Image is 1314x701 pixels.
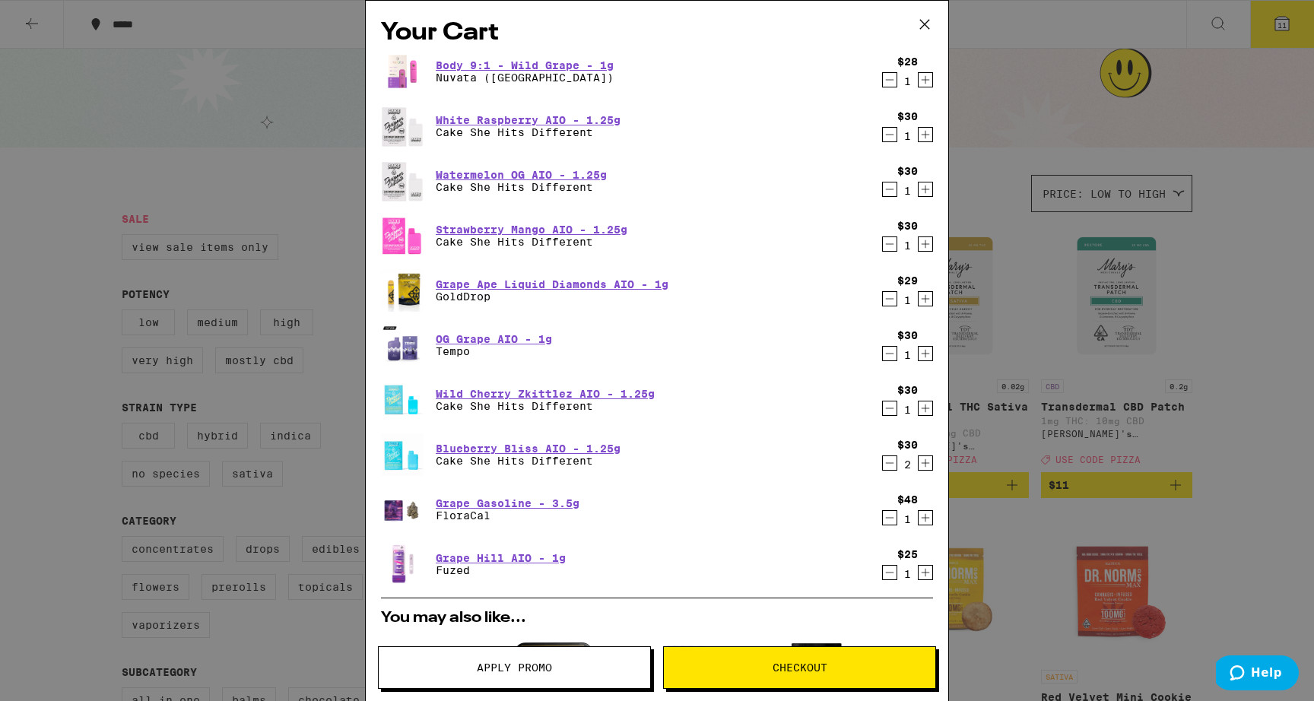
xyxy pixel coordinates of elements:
[882,127,897,142] button: Decrement
[897,239,918,252] div: 1
[773,662,827,673] span: Checkout
[436,224,627,236] a: Strawberry Mango AIO - 1.25g
[918,236,933,252] button: Increment
[918,346,933,361] button: Increment
[897,110,918,122] div: $30
[381,214,424,257] img: Cake She Hits Different - Strawberry Mango AIO - 1.25g
[897,274,918,287] div: $29
[897,513,918,525] div: 1
[381,16,933,50] h2: Your Cart
[436,455,620,467] p: Cake She Hits Different
[436,552,566,564] a: Grape Hill AIO - 1g
[381,543,424,585] img: Fuzed - Grape Hill AIO - 1g
[897,493,918,506] div: $48
[436,290,668,303] p: GoldDrop
[436,509,579,522] p: FloraCal
[436,181,607,193] p: Cake She Hits Different
[882,510,897,525] button: Decrement
[882,72,897,87] button: Decrement
[436,345,552,357] p: Tempo
[897,568,918,580] div: 1
[918,565,933,580] button: Increment
[882,455,897,471] button: Decrement
[381,50,424,93] img: Nuvata (CA) - Body 9:1 - Wild Grape - 1g
[918,510,933,525] button: Increment
[897,458,918,471] div: 2
[897,185,918,197] div: 1
[436,442,620,455] a: Blueberry Bliss AIO - 1.25g
[436,236,627,248] p: Cake She Hits Different
[882,182,897,197] button: Decrement
[381,482,424,537] img: FloraCal - Grape Gasoline - 3.5g
[436,114,620,126] a: White Raspberry AIO - 1.25g
[918,182,933,197] button: Increment
[897,75,918,87] div: 1
[381,268,424,314] img: GoldDrop - Grape Ape Liquid Diamonds AIO - 1g
[381,611,933,626] h2: You may also like...
[436,497,579,509] a: Grape Gasoline - 3.5g
[381,433,424,476] img: Cake She Hits Different - Blueberry Bliss AIO - 1.25g
[436,564,566,576] p: Fuzed
[882,236,897,252] button: Decrement
[897,329,918,341] div: $30
[436,71,614,84] p: Nuvata ([GEOGRAPHIC_DATA])
[381,160,424,202] img: Cake She Hits Different - Watermelon OG AIO - 1.25g
[918,127,933,142] button: Increment
[897,384,918,396] div: $30
[436,278,668,290] a: Grape Ape Liquid Diamonds AIO - 1g
[477,662,552,673] span: Apply Promo
[897,349,918,361] div: 1
[897,165,918,177] div: $30
[897,548,918,560] div: $25
[897,130,918,142] div: 1
[381,379,424,421] img: Cake She Hits Different - Wild Cherry Zkittlez AIO - 1.25g
[897,439,918,451] div: $30
[436,333,552,345] a: OG Grape AIO - 1g
[897,294,918,306] div: 1
[378,646,651,689] button: Apply Promo
[882,346,897,361] button: Decrement
[381,105,424,147] img: Cake She Hits Different - White Raspberry AIO - 1.25g
[918,291,933,306] button: Increment
[436,126,620,138] p: Cake She Hits Different
[882,565,897,580] button: Decrement
[436,388,655,400] a: Wild Cherry Zkittlez AIO - 1.25g
[882,401,897,416] button: Decrement
[436,59,614,71] a: Body 9:1 - Wild Grape - 1g
[1216,655,1299,693] iframe: Opens a widget where you can find more information
[897,220,918,232] div: $30
[897,404,918,416] div: 1
[918,401,933,416] button: Increment
[436,169,607,181] a: Watermelon OG AIO - 1.25g
[918,455,933,471] button: Increment
[918,72,933,87] button: Increment
[897,56,918,68] div: $28
[663,646,936,689] button: Checkout
[882,291,897,306] button: Decrement
[381,324,424,366] img: Tempo - OG Grape AIO - 1g
[436,400,655,412] p: Cake She Hits Different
